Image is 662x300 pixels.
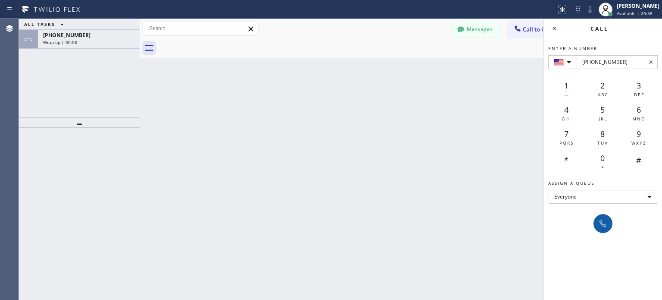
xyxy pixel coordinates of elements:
[562,116,571,122] span: GHI
[600,129,605,139] span: 8
[19,19,72,29] button: ALL TASKS
[584,3,596,16] button: Mute
[523,25,568,33] span: Call to Customer
[600,153,605,163] span: 0
[143,22,258,35] input: Search
[24,21,55,27] span: ALL TASKS
[549,190,657,204] div: Everyone
[601,164,605,170] span: +
[564,92,569,98] span: —
[452,21,499,38] button: Messages
[600,80,605,91] span: 2
[564,129,568,139] span: 7
[617,10,653,16] span: Available | 20:58
[637,80,641,91] span: 3
[631,140,646,146] span: WXYZ
[636,155,641,165] span: #
[559,140,574,146] span: PQRS
[590,25,609,32] span: Call
[564,80,568,91] span: 1
[637,129,641,139] span: 9
[597,140,608,146] span: TUV
[564,104,568,115] span: 4
[599,116,607,122] span: JKL
[43,32,91,39] span: [PHONE_NUMBER]
[617,2,659,9] div: [PERSON_NAME]
[634,92,644,98] span: DEF
[43,39,77,45] span: Wrap up | 00:08
[632,116,646,122] span: MNO
[508,21,574,38] button: Call to Customer
[598,92,608,98] span: ABC
[637,104,641,115] span: 6
[548,45,597,51] span: Enter a number
[600,104,605,115] span: 5
[548,180,595,186] span: Assign a queue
